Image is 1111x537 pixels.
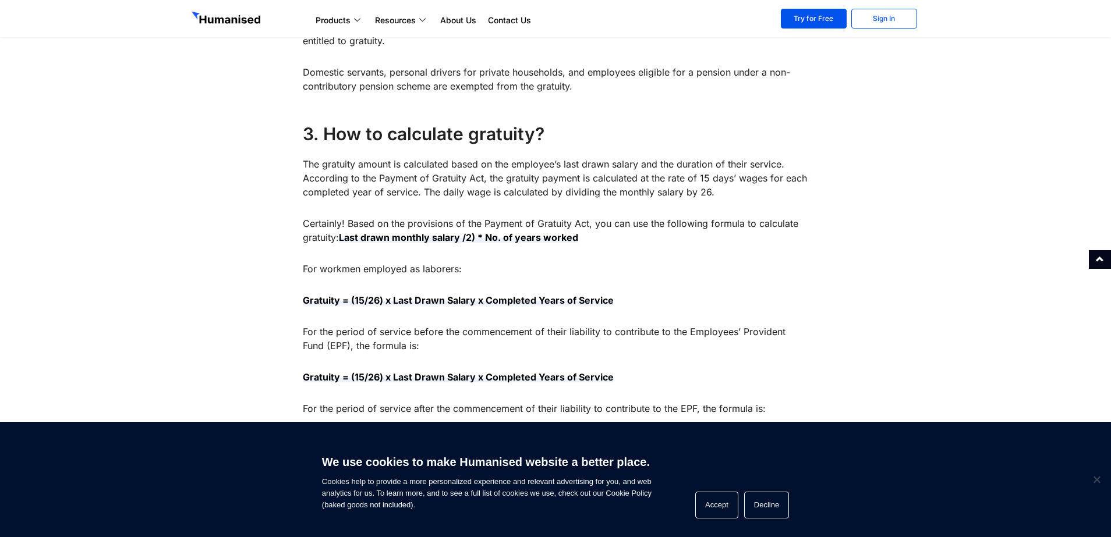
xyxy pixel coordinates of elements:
strong: Last drawn monthly salary /2) * No. of years worked [339,232,578,243]
span: Cookies help to provide a more personalized experience and relevant advertising for you, and web ... [322,448,652,511]
p: Certainly! Based on the provisions of the Payment of Gratuity Act, you can use the following form... [303,216,809,244]
strong: Gratuity = (15/26) x Last Drawn Salary x Completed Years of Service [303,294,614,306]
a: Try for Free [781,9,847,29]
p: For the period of service before the commencement of their liability to contribute to the Employe... [303,325,809,353]
button: Accept [695,492,738,518]
span: Decline [1091,474,1102,485]
a: Contact Us [482,13,537,27]
a: About Us [434,13,482,27]
button: Decline [744,492,789,518]
img: GetHumanised Logo [192,12,263,27]
p: For workmen employed as laborers: [303,262,809,276]
h4: 3. How to calculate gratuity? [303,122,809,145]
p: The gratuity amount is calculated based on the employee’s last drawn salary and the duration of t... [303,157,809,199]
a: Products [310,13,369,27]
h6: We use cookies to make Humanised website a better place. [322,454,652,470]
a: Sign In [851,9,917,29]
strong: Gratuity = (15/26) x Last Drawn Salary x Completed Years of Service [303,371,614,383]
p: For the period of service after the commencement of their liability to contribute to the EPF, the... [303,401,809,415]
p: Domestic servants, personal drivers for private households, and employees eligible for a pension ... [303,65,809,93]
a: Resources [369,13,434,27]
